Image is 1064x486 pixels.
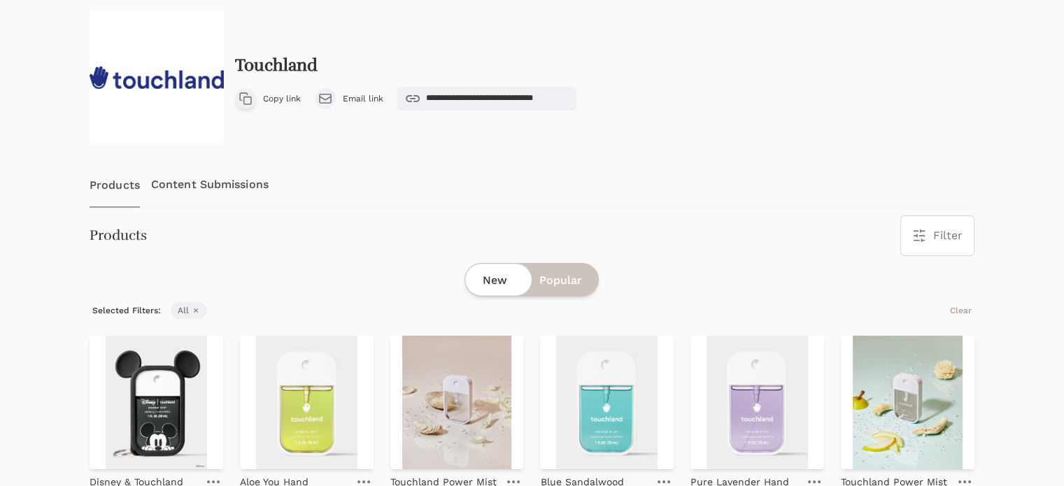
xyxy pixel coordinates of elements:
[841,336,974,469] img: Touchland Power Mist Rainwater
[315,87,383,110] a: Email link
[539,272,581,289] span: Popular
[90,226,147,245] h3: Products
[235,87,301,110] button: Copy link
[171,302,207,319] span: All
[947,302,974,319] button: Clear
[482,272,506,289] span: New
[90,10,224,145] img: 637588e861ace04eef377fd3_touchland-p-800.png
[390,336,524,469] img: Touchland Power Mist Unscented
[901,216,974,255] button: Filter
[151,162,269,208] a: Content Submissions
[343,93,383,104] span: Email link
[235,56,318,76] h2: Touchland
[90,302,164,319] span: Selected Filters:
[933,227,963,244] span: Filter
[540,336,674,469] img: Blue Sandalwood Hand Sanitizer
[263,93,301,104] span: Copy link
[690,336,824,469] img: Pure Lavender Hand Sanitizer
[240,336,374,469] img: Aloe You Hand Sanitizer
[90,162,140,208] a: Products
[90,336,223,469] img: Disney & Touchland Hand Sanitizer & Holder Set - Special Edition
